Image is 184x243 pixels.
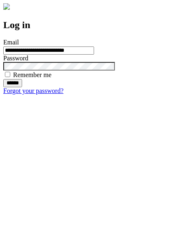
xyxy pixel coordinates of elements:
label: Password [3,55,28,62]
label: Remember me [13,71,52,78]
a: Forgot your password? [3,87,63,94]
label: Email [3,39,19,46]
h2: Log in [3,20,181,31]
img: logo-4e3dc11c47720685a147b03b5a06dd966a58ff35d612b21f08c02c0306f2b779.png [3,3,10,10]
